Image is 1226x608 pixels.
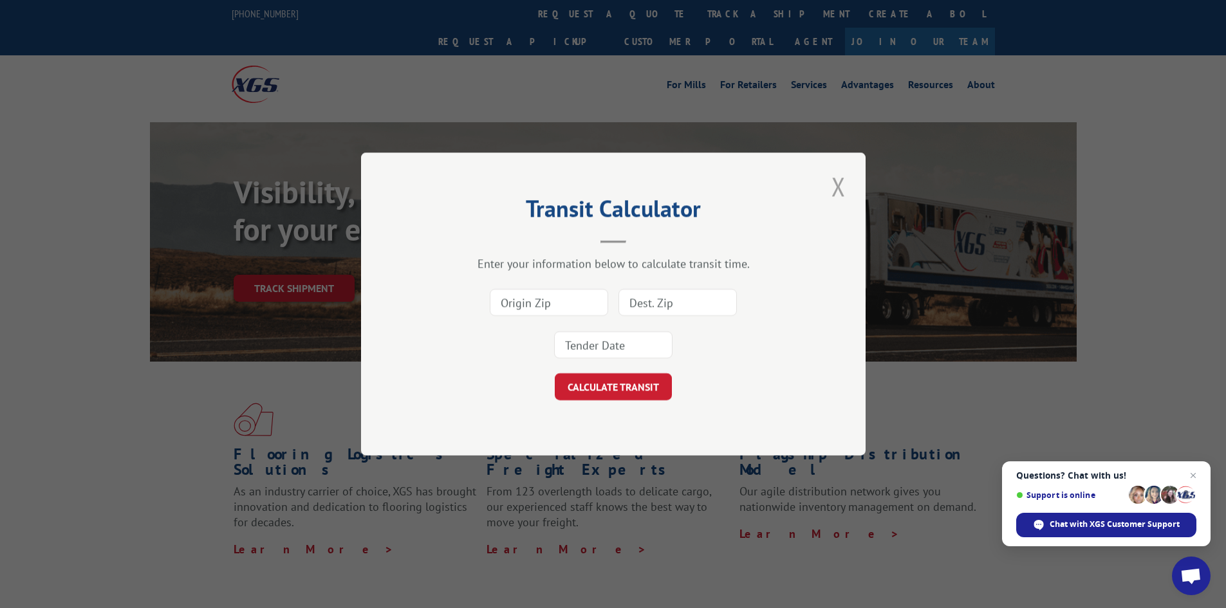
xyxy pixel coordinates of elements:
a: Open chat [1172,557,1211,595]
span: Questions? Chat with us! [1016,470,1196,481]
span: Support is online [1016,490,1124,500]
span: Chat with XGS Customer Support [1050,519,1180,530]
button: CALCULATE TRANSIT [555,373,672,400]
input: Dest. Zip [618,289,737,316]
input: Origin Zip [490,289,608,316]
input: Tender Date [554,331,673,358]
span: Chat with XGS Customer Support [1016,513,1196,537]
h2: Transit Calculator [425,199,801,224]
div: Enter your information below to calculate transit time. [425,256,801,271]
button: Close modal [828,169,850,204]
